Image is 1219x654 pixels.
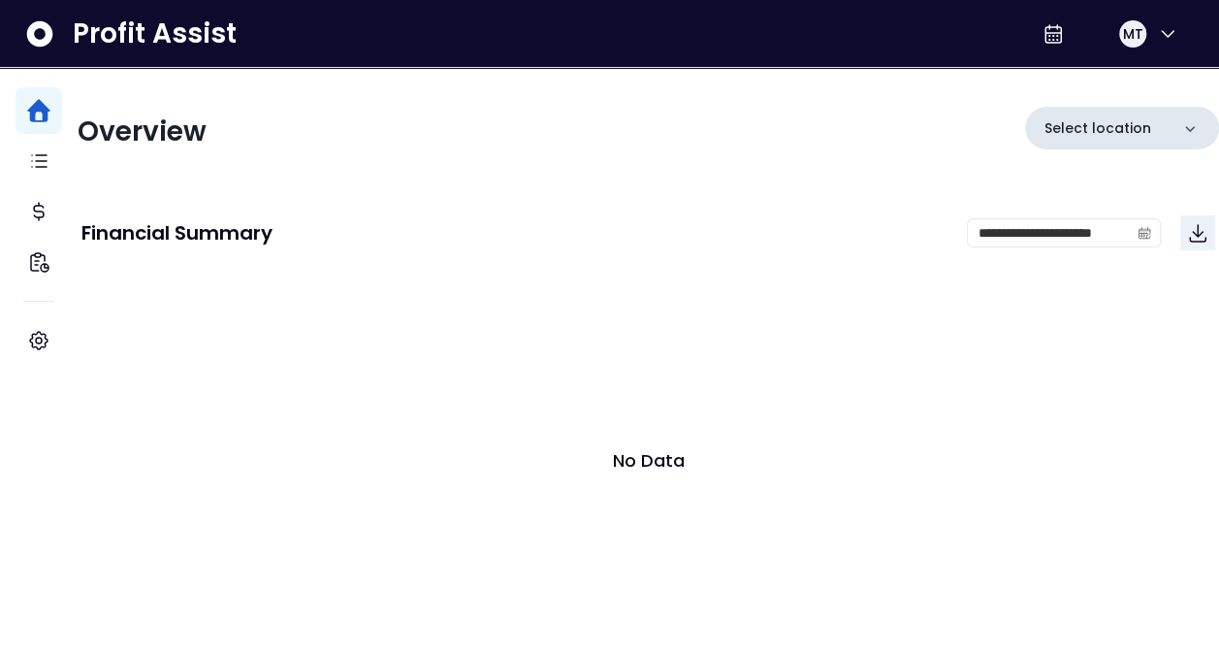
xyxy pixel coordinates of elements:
p: No Data [613,447,685,474]
p: Financial Summary [81,223,273,243]
span: MT [1122,24,1142,44]
button: Download [1180,215,1215,250]
span: Overview [78,113,207,150]
p: Select location [1044,118,1151,139]
span: Profit Assist [73,16,237,51]
svg: calendar [1138,226,1151,240]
